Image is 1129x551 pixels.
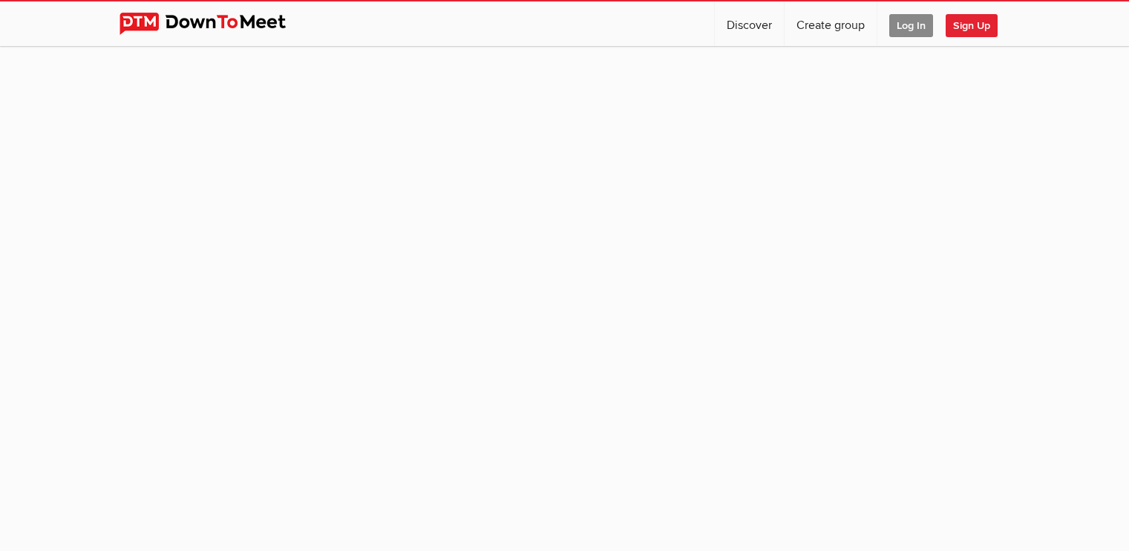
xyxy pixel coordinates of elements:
span: Log In [889,14,933,37]
a: Discover [715,1,784,46]
a: Log In [877,1,945,46]
a: Create group [785,1,877,46]
span: Sign Up [946,14,998,37]
img: DownToMeet [120,13,309,35]
a: Sign Up [946,1,1009,46]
